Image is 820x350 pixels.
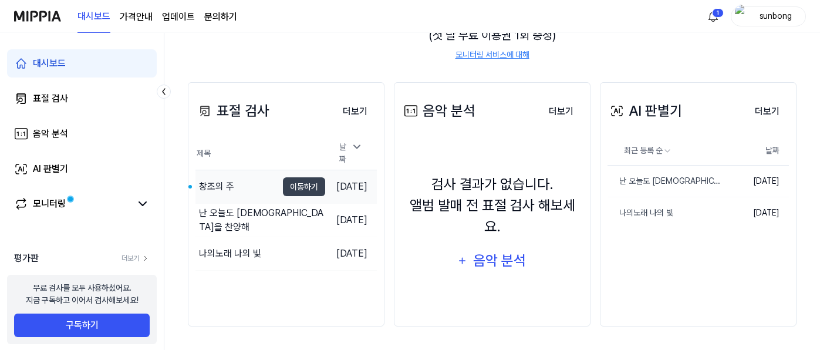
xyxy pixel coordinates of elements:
[333,99,377,123] a: 더보기
[122,253,150,264] a: 더보기
[33,92,68,106] div: 표절 검사
[77,1,110,33] a: 대시보드
[14,251,39,265] span: 평가판
[450,247,534,275] button: 음악 분석
[325,204,377,237] td: [DATE]
[472,250,528,272] div: 음악 분석
[199,180,234,194] div: 창조의 주
[199,247,261,261] div: 나의노래 나의 빛
[33,127,68,141] div: 음악 분석
[721,165,789,197] td: [DATE]
[745,100,789,123] button: 더보기
[608,197,721,228] a: 나의노래 나의 빛
[7,155,157,183] a: AI 판별기
[608,207,673,219] div: 나의노래 나의 빛
[162,10,195,24] a: 업데이트
[608,100,682,122] div: AI 판별기
[455,49,529,61] a: 모니터링 서비스에 대해
[325,237,377,271] td: [DATE]
[33,162,68,176] div: AI 판별기
[335,137,367,169] div: 날짜
[721,137,789,165] th: 날짜
[325,170,377,204] td: [DATE]
[7,120,157,148] a: 음악 분석
[712,8,724,18] div: 1
[721,197,789,228] td: [DATE]
[26,282,139,307] div: 무료 검사를 모두 사용하셨어요. 지금 구독하고 이어서 검사해보세요!
[283,177,325,196] button: 이동하기
[120,10,153,24] a: 가격안내
[401,100,475,122] div: 음악 분석
[195,137,325,170] th: 제목
[14,197,131,211] a: 모니터링
[706,9,720,23] img: 알림
[539,99,583,123] a: 더보기
[752,9,798,22] div: sunbong
[199,206,325,234] div: 난 오늘도 [DEMOGRAPHIC_DATA]을 찬양해
[7,85,157,113] a: 표절 검사
[608,166,721,197] a: 난 오늘도 [DEMOGRAPHIC_DATA]을 찬양해
[745,99,789,123] a: 더보기
[204,10,237,24] a: 문의하기
[7,49,157,78] a: 대시보드
[195,100,269,122] div: 표절 검사
[333,100,377,123] button: 더보기
[539,100,583,123] button: 더보기
[735,5,749,28] img: profile
[608,175,721,187] div: 난 오늘도 [DEMOGRAPHIC_DATA]을 찬양해
[33,56,66,70] div: 대시보드
[704,7,723,26] button: 알림1
[401,174,583,237] div: 검사 결과가 없습니다. 앨범 발매 전 표절 검사 해보세요.
[33,197,66,211] div: 모니터링
[731,6,806,26] button: profilesunbong
[14,314,150,337] button: 구독하기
